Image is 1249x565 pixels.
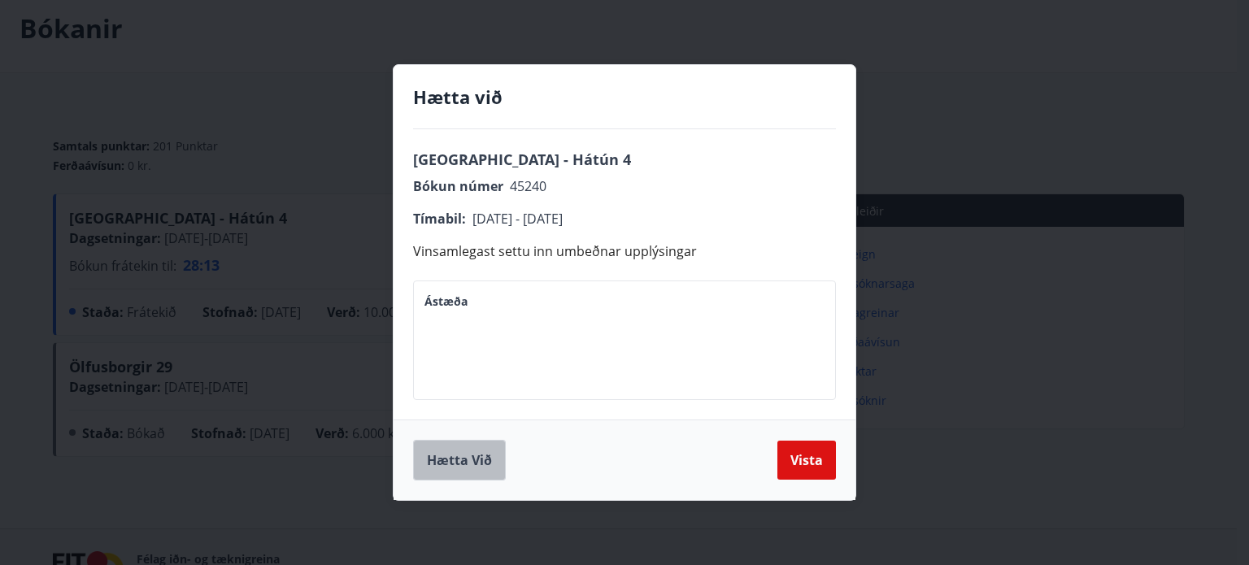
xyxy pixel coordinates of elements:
[510,177,546,195] span: 45240
[413,85,836,109] h4: Hætta við
[413,209,836,228] p: Tímabil :
[472,210,563,228] span: [DATE] - [DATE]
[777,441,836,480] button: Vista
[413,242,697,260] span: Vinsamlegast settu inn umbeðnar upplýsingar
[413,149,836,170] p: [GEOGRAPHIC_DATA] - Hátún 4
[413,176,836,196] p: Bókun númer
[413,440,506,480] button: Hætta við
